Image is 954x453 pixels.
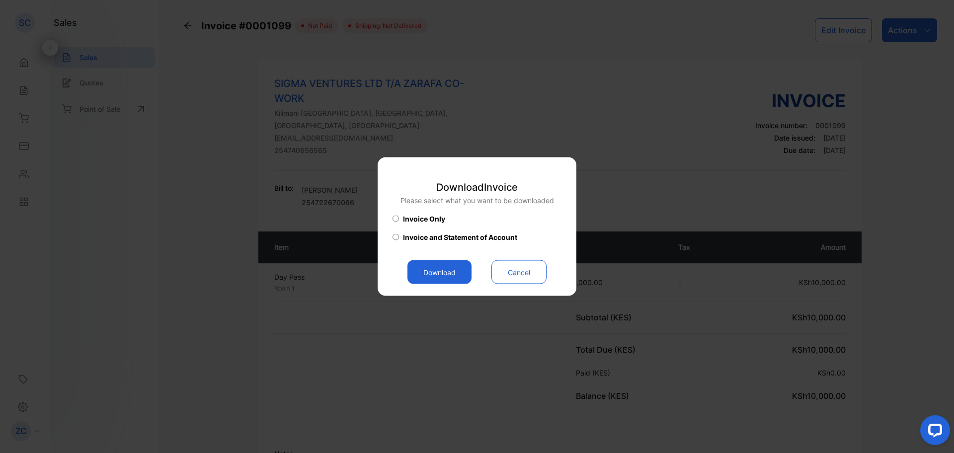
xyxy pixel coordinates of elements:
[407,260,472,284] button: Download
[400,195,554,206] p: Please select what you want to be downloaded
[912,411,954,453] iframe: LiveChat chat widget
[400,180,554,195] p: Download Invoice
[403,232,517,242] span: Invoice and Statement of Account
[491,260,547,284] button: Cancel
[403,214,445,224] span: Invoice Only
